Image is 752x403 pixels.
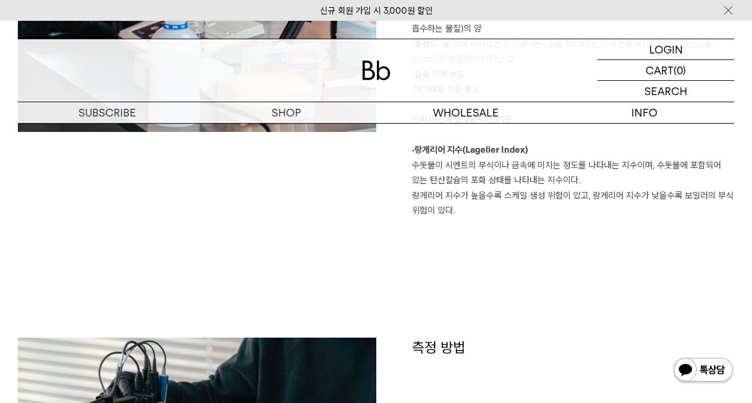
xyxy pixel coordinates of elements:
[597,39,734,60] a: LOGIN
[646,60,674,80] p: CART
[376,102,555,123] p: WHOLESALE
[320,5,433,16] a: 신규 회원 가입 시 3,000원 할인
[18,102,197,123] a: SUBSCRIBE
[555,102,734,123] p: INFO
[197,102,376,123] a: SHOP
[672,357,734,385] img: 카카오톡 채널 1:1 채팅 버튼
[644,81,687,102] p: SEARCH
[674,60,686,80] p: (0)
[362,61,391,80] img: 로고
[412,144,528,155] b: ·랑게리어 지수(Lagelier Index)
[597,60,734,81] a: CART (0)
[649,39,683,59] p: LOGIN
